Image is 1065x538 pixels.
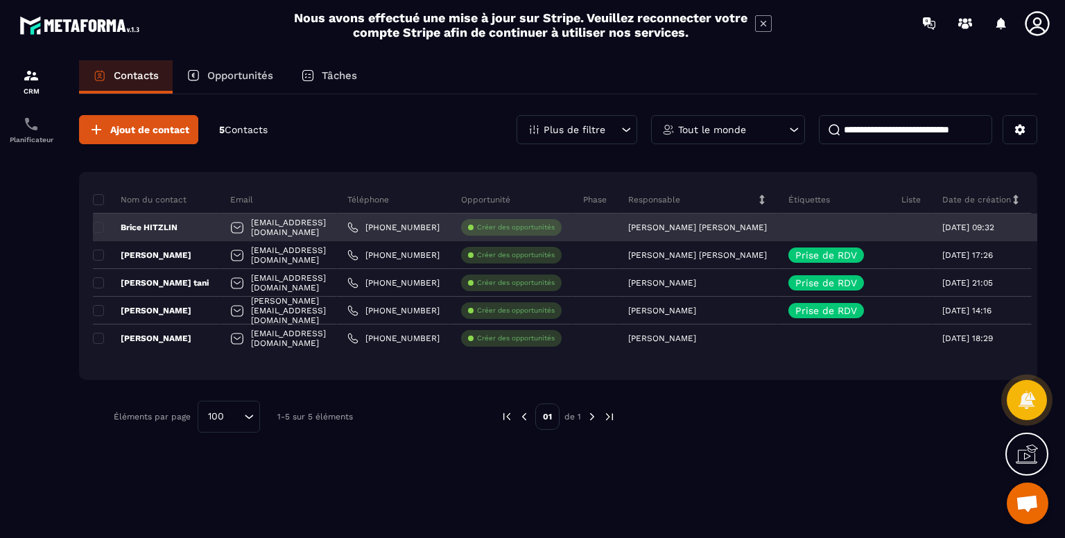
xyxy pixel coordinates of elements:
p: [DATE] 17:26 [942,250,993,260]
a: formationformationCRM [3,57,59,105]
p: Créer des opportunités [477,306,555,315]
p: Créer des opportunités [477,250,555,260]
p: [PERSON_NAME] tani [93,277,209,288]
p: 1-5 sur 5 éléments [277,412,353,422]
p: [PERSON_NAME] [628,278,696,288]
p: 01 [535,403,560,430]
p: Opportunité [461,194,510,205]
p: Phase [583,194,607,205]
p: Créer des opportunités [477,333,555,343]
p: Liste [901,194,921,205]
p: [PERSON_NAME] [628,333,696,343]
p: Plus de filtre [544,125,605,134]
img: formation [23,67,40,84]
p: Créer des opportunités [477,278,555,288]
span: 100 [203,409,229,424]
input: Search for option [229,409,241,424]
span: Ajout de contact [110,123,189,137]
p: Étiquettes [788,194,830,205]
a: [PHONE_NUMBER] [347,222,440,233]
p: Contacts [114,69,159,82]
img: prev [501,410,513,423]
p: Responsable [628,194,680,205]
a: schedulerschedulerPlanificateur [3,105,59,154]
p: [PERSON_NAME] [93,250,191,261]
p: Prise de RDV [795,278,857,288]
button: Ajout de contact [79,115,198,144]
p: [DATE] 09:32 [942,223,994,232]
p: Tâches [322,69,357,82]
p: Créer des opportunités [477,223,555,232]
p: Nom du contact [93,194,187,205]
img: logo [19,12,144,38]
div: Search for option [198,401,260,433]
p: Téléphone [347,194,389,205]
p: [PERSON_NAME] [PERSON_NAME] [628,250,767,260]
a: [PHONE_NUMBER] [347,250,440,261]
p: Planificateur [3,136,59,144]
p: CRM [3,87,59,95]
img: next [603,410,616,423]
p: Email [230,194,253,205]
a: Contacts [79,60,173,94]
p: [PERSON_NAME] [93,333,191,344]
p: [DATE] 21:05 [942,278,993,288]
p: Brice HITZLIN [93,222,177,233]
img: next [586,410,598,423]
p: [PERSON_NAME] [628,306,696,315]
a: Tâches [287,60,371,94]
a: [PHONE_NUMBER] [347,333,440,344]
p: Éléments par page [114,412,191,422]
div: Ouvrir le chat [1007,483,1048,524]
p: Date de création [942,194,1011,205]
p: de 1 [564,411,581,422]
a: [PHONE_NUMBER] [347,277,440,288]
p: 5 [219,123,268,137]
p: [PERSON_NAME] [PERSON_NAME] [628,223,767,232]
p: [DATE] 14:16 [942,306,992,315]
a: [PHONE_NUMBER] [347,305,440,316]
a: Opportunités [173,60,287,94]
p: [PERSON_NAME] [93,305,191,316]
p: Opportunités [207,69,273,82]
img: scheduler [23,116,40,132]
h2: Nous avons effectué une mise à jour sur Stripe. Veuillez reconnecter votre compte Stripe afin de ... [293,10,748,40]
p: [DATE] 18:29 [942,333,993,343]
p: Prise de RDV [795,250,857,260]
img: prev [518,410,530,423]
p: Prise de RDV [795,306,857,315]
span: Contacts [225,124,268,135]
p: Tout le monde [678,125,746,134]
